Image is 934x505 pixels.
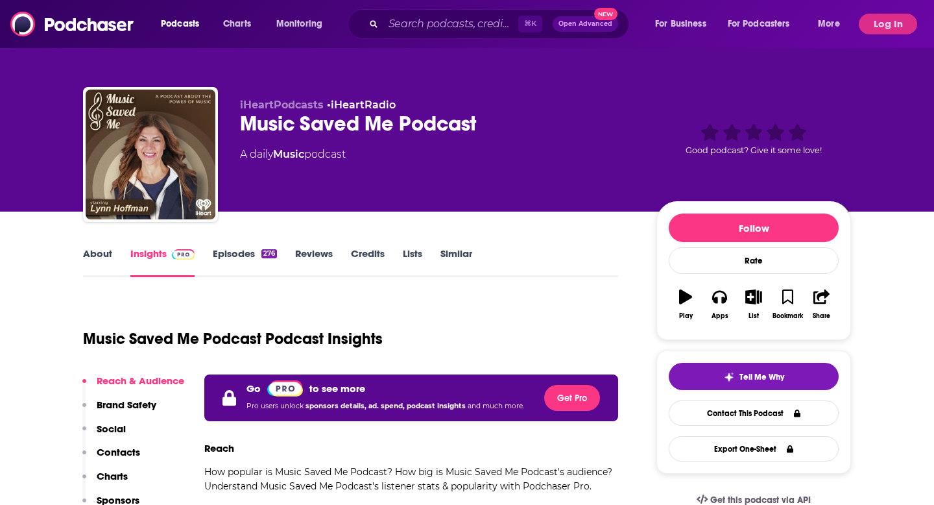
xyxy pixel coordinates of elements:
span: Podcasts [161,15,199,33]
button: open menu [719,14,809,34]
button: Get Pro [544,385,600,411]
a: Music [273,148,304,160]
div: Rate [669,247,839,274]
a: InsightsPodchaser Pro [130,247,195,277]
div: Share [813,312,830,320]
button: Bookmark [771,281,804,328]
a: Reviews [295,247,333,277]
div: Bookmark [772,312,803,320]
p: Reach & Audience [97,375,184,387]
p: Charts [97,470,128,482]
img: Podchaser Pro [267,380,303,397]
button: Open AdvancedNew [553,16,618,32]
button: Contacts [82,446,140,470]
a: Contact This Podcast [669,400,839,426]
p: Social [97,423,126,435]
h1: Music Saved Me Podcast Podcast Insights [83,329,383,349]
div: Good podcast? Give it some love! [656,99,851,179]
div: A daily podcast [240,147,346,162]
p: Pro users unlock and much more. [246,397,524,416]
span: More [818,15,840,33]
h3: Reach [204,442,234,454]
a: iHeartRadio [331,99,396,111]
a: About [83,247,112,277]
span: Monitoring [276,15,322,33]
a: Episodes276 [213,247,277,277]
span: Charts [223,15,251,33]
button: open menu [267,14,339,34]
div: List [748,312,759,320]
span: iHeartPodcasts [240,99,324,111]
span: sponsors details, ad. spend, podcast insights [305,402,468,410]
div: Play [679,312,693,320]
a: Credits [351,247,385,277]
img: Music Saved Me Podcast [86,90,215,219]
span: For Business [655,15,706,33]
button: List [737,281,771,328]
button: Apps [702,281,736,328]
a: Similar [440,247,472,277]
div: 276 [261,249,277,258]
p: Go [246,382,261,395]
img: Podchaser - Follow, Share and Rate Podcasts [10,12,135,36]
button: Reach & Audience [82,375,184,399]
button: Social [82,423,126,447]
p: How popular is Music Saved Me Podcast? How big is Music Saved Me Podcast's audience? Understand M... [204,465,618,493]
span: Open Advanced [558,21,612,27]
p: to see more [309,382,365,395]
span: Tell Me Why [739,372,784,382]
a: Charts [215,14,259,34]
div: Apps [712,312,728,320]
button: Log In [859,14,917,34]
span: ⌘ K [518,16,542,32]
button: Follow [669,214,839,242]
p: Contacts [97,446,140,458]
span: Good podcast? Give it some love! [686,145,822,155]
span: For Podcasters [728,15,790,33]
p: Brand Safety [97,399,156,411]
a: Pro website [267,380,303,397]
img: tell me why sparkle [724,372,734,382]
div: Search podcasts, credits, & more... [360,9,641,39]
button: Export One-Sheet [669,436,839,462]
button: Share [805,281,839,328]
img: Podchaser Pro [172,249,195,260]
button: Brand Safety [82,399,156,423]
button: Play [669,281,702,328]
button: open menu [646,14,723,34]
input: Search podcasts, credits, & more... [383,14,518,34]
span: • [327,99,396,111]
span: New [594,8,617,20]
button: open menu [809,14,856,34]
a: Lists [403,247,422,277]
button: Charts [82,470,128,494]
button: tell me why sparkleTell Me Why [669,363,839,390]
button: open menu [152,14,216,34]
